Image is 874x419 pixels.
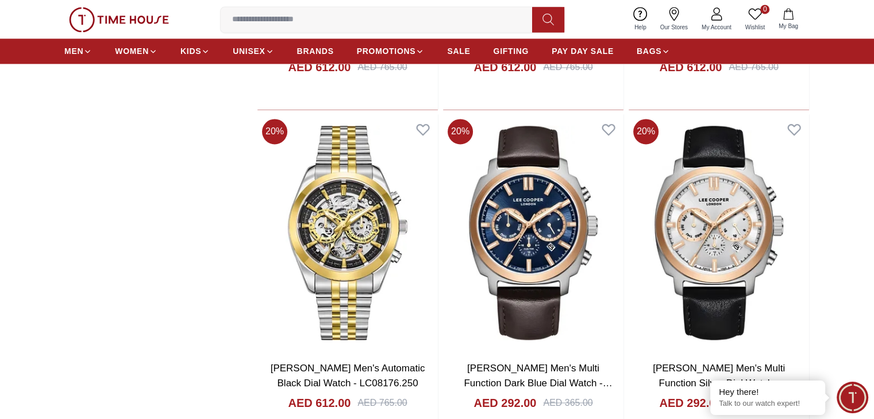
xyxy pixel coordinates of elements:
div: AED 765.00 [357,60,407,74]
span: UNISEX [233,45,265,57]
p: Talk to our watch expert! [719,399,817,409]
a: KIDS [180,41,210,61]
a: 0Wishlist [738,5,772,34]
span: 20 % [633,119,659,144]
div: AED 765.00 [357,395,407,409]
a: BRANDS [297,41,334,61]
button: My Bag [772,6,805,33]
a: Our Stores [653,5,695,34]
h4: AED 612.00 [288,394,351,410]
img: ... [69,7,169,32]
a: [PERSON_NAME] Men's Multi Function Dark Blue Dial Watch - LC08172.592 [464,362,612,402]
span: My Bag [774,22,803,30]
span: KIDS [180,45,201,57]
h4: AED 612.00 [659,59,722,75]
span: 0 [760,5,769,14]
a: SALE [447,41,470,61]
span: 20 % [448,119,473,144]
a: MEN [64,41,92,61]
img: Lee Cooper Men's Multi Function Silver Dial Watch - LC08172.531 [629,114,809,351]
a: GIFTING [493,41,529,61]
div: Chat Widget [837,382,868,413]
span: WOMEN [115,45,149,57]
span: MEN [64,45,83,57]
a: [PERSON_NAME] Men's Automatic Black Dial Watch - LC08176.250 [271,362,425,388]
h4: AED 612.00 [288,59,351,75]
a: PROMOTIONS [357,41,425,61]
div: AED 765.00 [729,60,778,74]
span: BAGS [637,45,661,57]
img: Lee Cooper Men's Automatic Black Dial Watch - LC08176.250 [257,114,438,351]
a: PAY DAY SALE [552,41,614,61]
div: AED 765.00 [543,60,592,74]
span: 20 % [262,119,287,144]
span: PROMOTIONS [357,45,416,57]
span: BRANDS [297,45,334,57]
h4: AED 292.00 [473,394,536,410]
h4: AED 612.00 [473,59,536,75]
a: UNISEX [233,41,274,61]
span: Help [630,23,651,32]
a: Help [627,5,653,34]
a: WOMEN [115,41,157,61]
h4: AED 292.00 [659,394,722,410]
a: BAGS [637,41,670,61]
span: Wishlist [741,23,769,32]
div: AED 365.00 [543,395,592,409]
div: Hey there! [719,386,817,398]
img: Lee Cooper Men's Multi Function Dark Blue Dial Watch - LC08172.592 [443,114,623,351]
span: SALE [447,45,470,57]
a: [PERSON_NAME] Men's Multi Function Silver Dial Watch - LC08172.531 [653,362,789,402]
span: Our Stores [656,23,692,32]
span: My Account [697,23,736,32]
span: GIFTING [493,45,529,57]
span: PAY DAY SALE [552,45,614,57]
